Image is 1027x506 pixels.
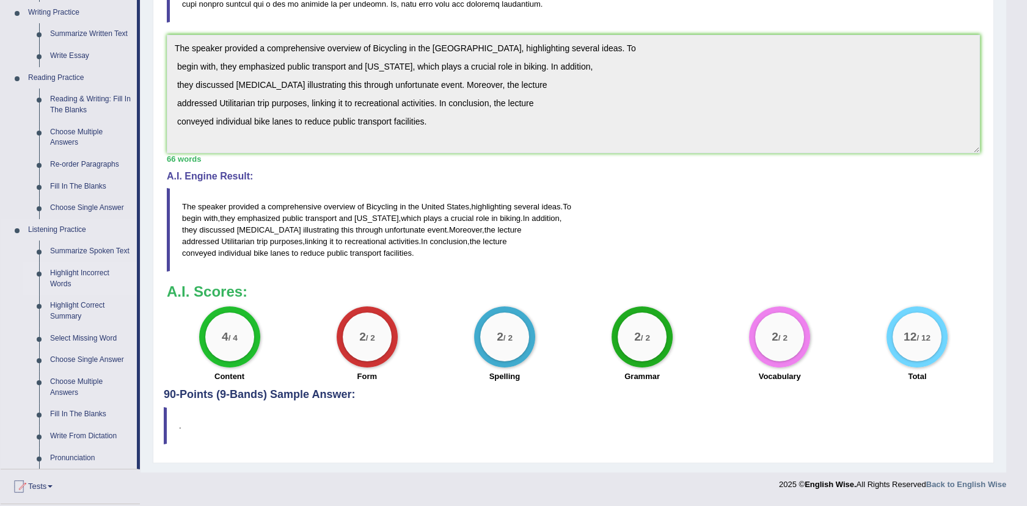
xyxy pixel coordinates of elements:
[389,237,419,246] span: activities
[228,202,259,211] span: provided
[291,248,298,258] span: to
[917,333,931,342] small: / 12
[904,330,916,344] big: 12
[45,403,137,425] a: Fill In The Blanks
[23,67,137,89] a: Reading Practice
[182,248,216,258] span: conveyed
[167,283,247,300] b: A.I. Scores:
[45,176,137,198] a: Fill In The Blanks
[282,214,303,223] span: public
[421,237,428,246] span: In
[503,333,513,342] small: / 2
[221,237,254,246] span: Utilitarian
[301,248,325,258] span: reduce
[772,330,778,344] big: 2
[401,214,421,223] span: which
[341,225,353,234] span: this
[489,370,521,382] label: Spelling
[270,237,302,246] span: purposes
[45,197,137,219] a: Choose Single Answer
[45,447,137,469] a: Pronunciation
[167,171,980,182] h4: A.I. Engine Result:
[476,214,489,223] span: role
[198,202,226,211] span: speaker
[45,425,137,447] a: Write From Dictation
[805,480,856,489] strong: English Wise.
[182,225,197,234] span: they
[45,89,137,121] a: Reading & Writing: Fill In The Blanks
[45,154,137,176] a: Re-order Paragraphs
[354,214,398,223] span: [US_STATE]
[45,349,137,371] a: Choose Single Answer
[45,328,137,350] a: Select Missing Word
[303,225,339,234] span: illustrating
[324,202,355,211] span: overview
[350,248,381,258] span: transport
[237,214,280,223] span: emphasized
[45,295,137,327] a: Highlight Correct Summary
[926,480,1006,489] a: Back to English Wise
[45,121,137,154] a: Choose Multiple Answers
[472,202,512,211] span: highlighting
[532,214,560,223] span: addition
[427,225,447,234] span: event
[167,153,980,165] div: 66 words
[199,225,235,234] span: discussed
[641,333,650,342] small: / 2
[523,214,530,223] span: In
[268,202,321,211] span: comprehensive
[45,23,137,45] a: Summarize Written Text
[779,472,1006,490] div: 2025 © All Rights Reserved
[254,248,268,258] span: bike
[366,202,397,211] span: Bicycling
[45,262,137,295] a: Highlight Incorrect Words
[218,248,251,258] span: individual
[220,214,235,223] span: they
[447,202,469,211] span: States
[483,237,506,246] span: lecture
[563,202,571,211] span: To
[444,214,448,223] span: a
[497,330,503,344] big: 2
[23,219,137,241] a: Listening Practice
[182,214,202,223] span: begin
[422,202,445,211] span: United
[624,370,660,382] label: Grammar
[497,225,521,234] span: lecture
[430,237,467,246] span: conclusion
[222,330,228,344] big: 4
[500,214,521,223] span: biking
[45,45,137,67] a: Write Essay
[261,202,265,211] span: a
[359,330,366,344] big: 2
[541,202,560,211] span: ideas
[167,188,980,272] blockquote: , . , , . , . , , . , .
[1,469,140,500] a: Tests
[491,214,497,223] span: in
[305,214,337,223] span: transport
[385,225,425,234] span: unfortunate
[384,248,412,258] span: facilities
[271,248,290,258] span: lanes
[329,237,334,246] span: it
[514,202,539,211] span: several
[257,237,268,246] span: trip
[182,202,196,211] span: The
[237,225,301,234] span: [MEDICAL_DATA]
[214,370,244,382] label: Content
[357,370,377,382] label: Form
[305,237,327,246] span: linking
[45,240,137,262] a: Summarize Spoken Text
[228,333,237,342] small: / 4
[449,225,482,234] span: Moreover
[484,225,495,234] span: the
[339,214,353,223] span: and
[451,214,474,223] span: crucial
[400,202,406,211] span: in
[908,370,926,382] label: Total
[634,330,641,344] big: 2
[470,237,481,246] span: the
[336,237,343,246] span: to
[366,333,375,342] small: / 2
